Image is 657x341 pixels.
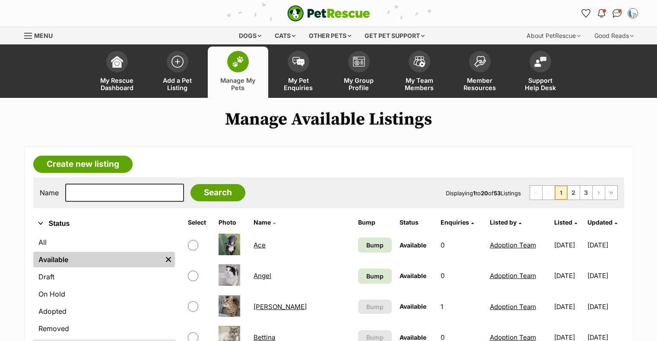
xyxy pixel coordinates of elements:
[33,303,175,319] a: Adopted
[215,216,249,229] th: Photo
[610,6,624,20] a: Conversations
[98,77,136,91] span: My Rescue Dashboard
[413,56,425,67] img: team-members-icon-5396bd8760b3fe7c0b43da4ab00e1e3bb1a5d9ba89233759b79545d2d3fc5d0d.svg
[437,230,485,260] td: 0
[40,189,59,197] label: Name
[254,303,307,311] a: [PERSON_NAME]
[555,186,567,200] span: Page 1
[441,219,474,226] a: Enquiries
[534,56,546,67] img: help-desk-icon-fdf02630f3aa405de69fd3d07c3f3aa587a6932b1a1747fa1d2bba05be0121f9.svg
[34,32,53,39] span: Menu
[551,230,587,260] td: [DATE]
[303,27,357,44] div: Other pets
[208,47,268,98] a: Manage My Pets
[33,218,175,229] button: Status
[579,6,593,20] a: Favourites
[551,261,587,291] td: [DATE]
[474,56,486,67] img: member-resources-icon-8e73f808a243e03378d46382f2149f9095a855e16c252ad45f914b54edf8863c.svg
[389,47,450,98] a: My Team Members
[358,300,391,314] button: Bump
[593,186,605,200] a: Next page
[605,186,617,200] a: Last page
[254,219,276,226] a: Name
[521,27,587,44] div: About PetRescue
[400,241,426,249] span: Available
[554,219,572,226] span: Listed
[254,272,271,280] a: Angel
[446,190,521,197] span: Displaying to of Listings
[400,334,426,341] span: Available
[219,77,257,91] span: Manage My Pets
[33,321,175,336] a: Removed
[490,219,521,226] a: Listed by
[530,185,618,200] nav: Pagination
[366,241,384,250] span: Bump
[460,77,499,91] span: Member Resources
[366,272,384,281] span: Bump
[292,57,305,66] img: pet-enquiries-icon-7e3ad2cf08bfb03b45e93fb7055b45f3efa6380592205ae92323e6603595dc1f.svg
[33,233,175,340] div: Status
[587,230,623,260] td: [DATE]
[171,56,184,68] img: add-pet-listing-icon-0afa8454b4691262ce3f59096e99ab1cd57d4a30225e0717b998d2c9b9846f56.svg
[359,27,431,44] div: Get pet support
[147,47,208,98] a: Add a Pet Listing
[481,190,488,197] strong: 20
[366,302,384,311] span: Bump
[579,6,640,20] ul: Account quick links
[521,77,560,91] span: Support Help Desk
[287,5,370,22] img: logo-e224e6f780fb5917bec1dbf3a21bbac754714ae5b6737aabdf751b685950b380.svg
[254,219,271,226] span: Name
[329,47,389,98] a: My Group Profile
[358,269,391,284] a: Bump
[33,235,175,250] a: All
[568,186,580,200] a: Page 2
[490,303,536,311] a: Adoption Team
[543,186,555,200] span: Previous page
[269,27,302,44] div: Cats
[598,9,605,18] img: notifications-46538b983faf8c2785f20acdc204bb7945ddae34d4c08c2a6579f10ce5e182be.svg
[358,238,391,253] a: Bump
[588,27,640,44] div: Good Reads
[580,186,592,200] a: Page 3
[490,241,536,249] a: Adoption Team
[530,186,542,200] span: First page
[254,241,266,249] a: Ace
[33,286,175,302] a: On Hold
[111,56,123,68] img: dashboard-icon-eb2f2d2d3e046f16d808141f083e7271f6b2e854fb5c12c21221c1fb7104beca.svg
[184,216,215,229] th: Select
[450,47,510,98] a: Member Resources
[595,6,609,20] button: Notifications
[279,77,318,91] span: My Pet Enquiries
[437,261,485,291] td: 0
[551,292,587,322] td: [DATE]
[33,269,175,285] a: Draft
[158,77,197,91] span: Add a Pet Listing
[554,219,577,226] a: Listed
[437,292,485,322] td: 1
[490,272,536,280] a: Adoption Team
[628,9,637,18] img: Adoptions Ambassador Coordinator profile pic
[441,219,469,226] span: translation missing: en.admin.listings.index.attributes.enquiries
[353,56,365,67] img: group-profile-icon-3fa3cf56718a62981997c0bc7e787c4b2cf8bcc04b72c1350f741eb67cf2f40e.svg
[233,27,267,44] div: Dogs
[396,216,436,229] th: Status
[268,47,329,98] a: My Pet Enquiries
[587,292,623,322] td: [DATE]
[33,156,133,173] a: Create new listing
[190,184,245,201] input: Search
[162,252,175,267] a: Remove filter
[87,47,147,98] a: My Rescue Dashboard
[340,77,378,91] span: My Group Profile
[510,47,571,98] a: Support Help Desk
[587,219,617,226] a: Updated
[287,5,370,22] a: PetRescue
[587,219,613,226] span: Updated
[355,216,395,229] th: Bump
[400,303,426,310] span: Available
[400,272,426,279] span: Available
[626,6,640,20] button: My account
[33,252,162,267] a: Available
[232,56,244,67] img: manage-my-pets-icon-02211641906a0b7f246fdf0571729dbe1e7629f14944591b6c1af311fb30b64b.svg
[613,9,622,18] img: chat-41dd97257d64d25036548639549fe6c8038ab92f7586957e7f3b1b290dea8141.svg
[473,190,476,197] strong: 1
